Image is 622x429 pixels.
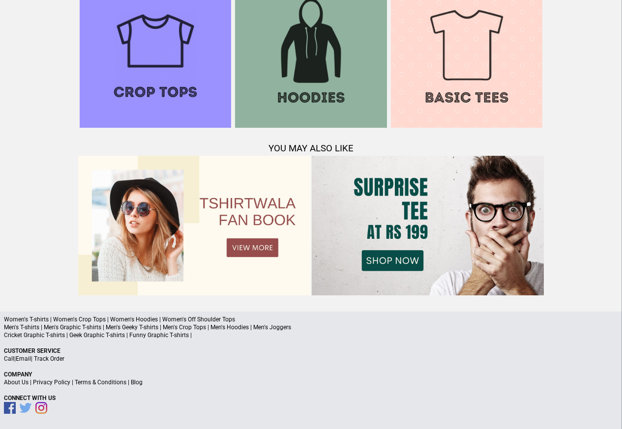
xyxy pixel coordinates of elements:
[75,379,126,386] a: Terms & Conditions
[33,379,70,386] a: Privacy Policy
[4,371,618,378] p: Company
[4,355,618,363] p: | |
[4,394,618,402] p: Connect With Us
[34,355,64,362] a: Track Order
[131,379,143,386] a: Blog
[4,315,618,323] p: Women's T-shirts | Women's Crop Tops | Women's Hoodies | Women's Off Shoulder Tops
[16,355,31,362] a: Email
[4,323,618,331] p: Men's T-shirts | Men's Graphic T-shirts | Men's Geeky T-shirts | Men's Crop Tops | Men's Hoodies ...
[4,378,618,386] p: | | |
[4,347,618,355] p: Customer Service
[4,355,14,362] a: Call
[4,331,618,339] p: Cricket Graphic T-shirts | Geek Graphic T-shirts | Funny Graphic T-shirts |
[268,143,354,154] span: YOU MAY ALSO LIKE
[4,379,29,386] a: About Us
